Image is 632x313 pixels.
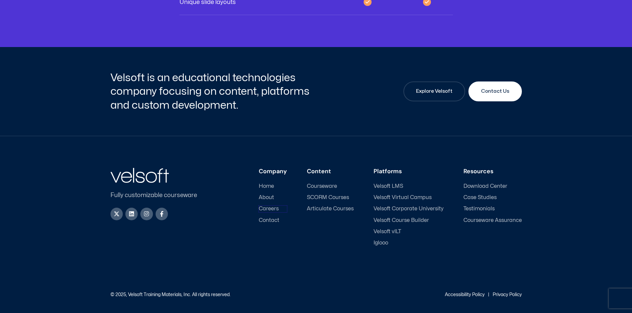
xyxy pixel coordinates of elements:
[374,168,444,175] h3: Platforms
[259,217,287,224] a: Contact
[463,194,497,201] span: Case Studies
[110,292,231,297] p: © 2025, Velsoft Training Materials, Inc. All rights reserved.
[374,217,429,224] span: Velsoft Course Builder
[403,81,465,101] a: Explore Velsoft
[463,183,507,189] span: Download Center
[463,206,495,212] span: Testimonials
[374,183,403,189] span: Velsoft LMS
[463,217,522,224] a: Courseware Assurance
[307,194,349,201] span: SCORM Courses
[374,229,444,235] a: Velsoft vILT
[259,206,279,212] span: Careers
[374,183,444,189] a: Velsoft LMS
[463,168,522,175] h3: Resources
[481,87,509,95] span: Contact Us
[307,194,354,201] a: SCORM Courses
[374,240,388,246] span: Iglooo
[259,206,287,212] a: Careers
[307,168,354,175] h3: Content
[445,292,485,297] a: Accessibility Policy
[463,206,522,212] a: Testimonials
[493,292,522,297] a: Privacy Policy
[374,194,444,201] a: Velsoft Virtual Campus
[463,183,522,189] a: Download Center
[374,194,432,201] span: Velsoft Virtual Campus
[463,194,522,201] a: Case Studies
[259,168,287,175] h3: Company
[259,194,287,201] a: About
[110,71,315,112] h2: Velsoft is an educational technologies company focusing on content, platforms and custom developm...
[374,206,444,212] a: Velsoft Corporate University
[374,217,444,224] a: Velsoft Course Builder
[307,183,354,189] a: Courseware
[307,206,354,212] a: Articulate Courses
[468,81,522,101] a: Contact Us
[488,292,489,297] p: |
[374,229,401,235] span: Velsoft vILT
[374,240,444,246] a: Iglooo
[259,194,274,201] span: About
[110,191,208,200] p: Fully customizable courseware
[416,87,453,95] span: Explore Velsoft
[259,183,274,189] span: Home
[259,183,287,189] a: Home
[307,183,337,189] span: Courseware
[259,217,279,224] span: Contact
